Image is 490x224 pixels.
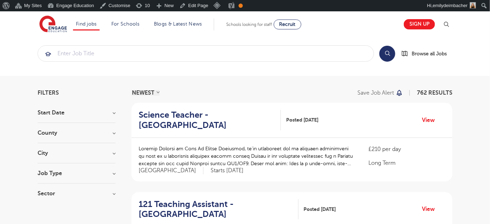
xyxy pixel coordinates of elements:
[357,90,394,96] p: Save job alert
[379,46,395,62] button: Search
[404,19,435,29] a: Sign up
[38,110,116,116] h3: Start Date
[369,159,445,167] p: Long Term
[304,206,336,213] span: Posted [DATE]
[422,116,440,125] a: View
[412,50,447,58] span: Browse all Jobs
[38,130,116,136] h3: County
[76,21,97,27] a: Find jobs
[139,199,299,220] a: 121 Teaching Assistant - [GEOGRAPHIC_DATA]
[38,46,374,61] input: Submit
[139,167,204,174] span: [GEOGRAPHIC_DATA]
[139,110,275,130] h2: Science Teacher - [GEOGRAPHIC_DATA]
[38,90,59,96] span: Filters
[422,205,440,214] a: View
[139,145,355,167] p: Loremip Dolorsi am Cons Ad Elitse Doeiusmod, te’in utlaboreet dol ma aliquaen adminimveni qu nost...
[286,116,318,124] span: Posted [DATE]
[357,90,403,96] button: Save job alert
[369,145,445,153] p: £210 per day
[154,21,202,27] a: Blogs & Latest News
[274,19,301,29] a: Recruit
[139,110,281,130] a: Science Teacher - [GEOGRAPHIC_DATA]
[227,22,272,27] span: Schools looking for staff
[433,3,468,8] span: emilydeimbacher
[401,50,452,58] a: Browse all Jobs
[417,90,452,96] span: 762 RESULTS
[38,191,116,196] h3: Sector
[38,45,374,62] div: Submit
[38,170,116,176] h3: Job Type
[211,167,244,174] p: Starts [DATE]
[111,21,139,27] a: For Schools
[239,4,243,8] div: OK
[279,22,296,27] span: Recruit
[139,199,293,220] h2: 121 Teaching Assistant - [GEOGRAPHIC_DATA]
[38,150,116,156] h3: City
[39,16,67,33] img: Engage Education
